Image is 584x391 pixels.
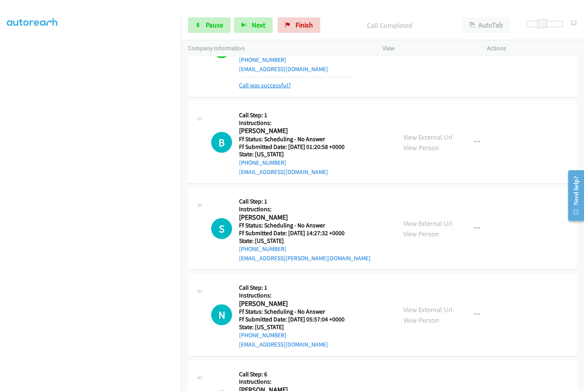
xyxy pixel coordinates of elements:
p: Actions [487,44,577,53]
a: [PHONE_NUMBER] [239,56,286,63]
h5: State: [US_STATE] [239,150,354,158]
h5: Instructions: [239,205,371,213]
div: The call is yet to be attempted [211,304,232,325]
div: 12 [570,17,577,28]
span: Finish [295,20,313,29]
h1: B [211,132,232,153]
iframe: Dialpad [7,22,181,390]
a: View Person [403,229,439,238]
h5: Instructions: [239,119,354,127]
a: Finish [278,17,320,33]
h5: State: [US_STATE] [239,323,354,331]
button: Next [234,17,273,33]
h5: Ff Status: Scheduling - No Answer [239,135,354,143]
a: [PHONE_NUMBER] [239,159,286,166]
h5: Ff Status: Scheduling - No Answer [239,222,371,229]
h2: [PERSON_NAME] [239,299,354,308]
div: The call is yet to be attempted [211,132,232,153]
a: [EMAIL_ADDRESS][DOMAIN_NAME] [239,168,328,176]
h5: State: [US_STATE] [239,237,371,245]
h5: Ff Submitted Date: [DATE] 01:20:58 +0000 [239,143,354,151]
a: [PHONE_NUMBER] [239,331,286,339]
h5: Ff Submitted Date: [DATE] 14:27:32 +0000 [239,229,371,237]
a: Call was successful? [239,82,291,89]
a: [EMAIL_ADDRESS][PERSON_NAME][DOMAIN_NAME] [239,254,371,262]
p: View [383,44,473,53]
p: Company Information [188,44,369,53]
h1: S [211,218,232,239]
button: AutoTab [462,17,510,33]
span: Next [252,20,265,29]
h5: Instructions: [239,378,354,386]
a: View External Url [403,305,453,314]
iframe: Resource Center [562,165,584,226]
h5: Ff Status: Scheduling - No Answer [239,308,354,316]
span: Pause [206,20,223,29]
h5: Call Step: 1 [239,198,371,205]
h5: Instructions: [239,292,354,299]
a: [EMAIL_ADDRESS][DOMAIN_NAME] [239,341,328,348]
a: [PHONE_NUMBER] [239,245,286,253]
h5: Call Step: 1 [239,111,354,119]
a: View Person [403,143,439,152]
p: Call Completed [331,20,448,31]
h1: N [211,304,232,325]
h2: [PERSON_NAME] [239,213,354,222]
h5: Ff Submitted Date: [DATE] 05:57:04 +0000 [239,316,354,323]
h2: [PERSON_NAME] [239,126,354,135]
a: View Person [403,316,439,324]
a: Pause [188,17,231,33]
div: The call is yet to be attempted [211,218,232,239]
a: [EMAIL_ADDRESS][DOMAIN_NAME] [239,65,328,73]
a: View External Url [403,219,453,228]
h5: Call Step: 1 [239,284,354,292]
a: View External Url [403,133,453,142]
h5: Call Step: 6 [239,371,354,378]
